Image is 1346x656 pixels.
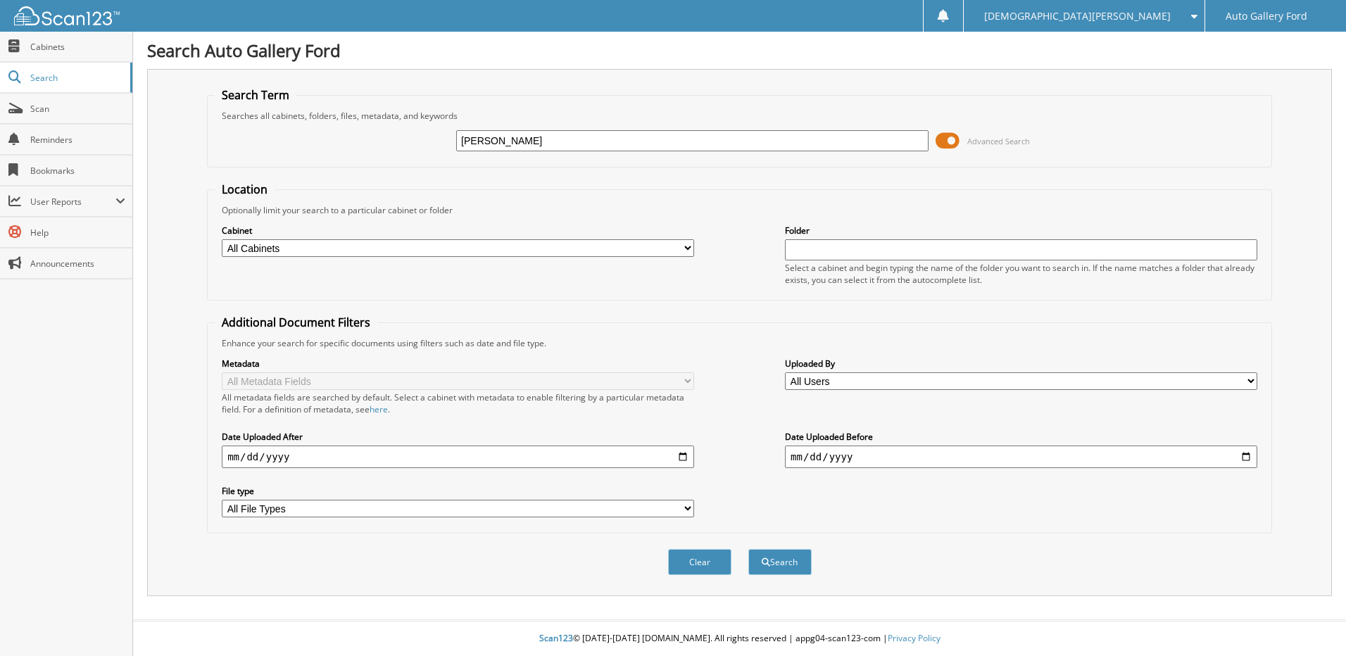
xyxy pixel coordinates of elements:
img: scan123-logo-white.svg [14,6,120,25]
h1: Search Auto Gallery Ford [147,39,1332,62]
button: Clear [668,549,731,575]
label: File type [222,485,694,497]
span: Reminders [30,134,125,146]
button: Search [748,549,812,575]
span: Cabinets [30,41,125,53]
div: Searches all cabinets, folders, files, metadata, and keywords [215,110,1264,122]
span: Help [30,227,125,239]
span: Scan123 [539,632,573,644]
span: Search [30,72,123,84]
span: Advanced Search [967,136,1030,146]
div: Optionally limit your search to a particular cabinet or folder [215,204,1264,216]
div: © [DATE]-[DATE] [DOMAIN_NAME]. All rights reserved | appg04-scan123-com | [133,622,1346,656]
span: User Reports [30,196,115,208]
span: Auto Gallery Ford [1226,12,1307,20]
legend: Location [215,182,275,197]
span: Announcements [30,258,125,270]
input: start [222,446,694,468]
input: end [785,446,1257,468]
span: Scan [30,103,125,115]
label: Folder [785,225,1257,236]
label: Uploaded By [785,358,1257,370]
a: Privacy Policy [888,632,941,644]
legend: Search Term [215,87,296,103]
span: Bookmarks [30,165,125,177]
div: Enhance your search for specific documents using filters such as date and file type. [215,337,1264,349]
div: Select a cabinet and begin typing the name of the folder you want to search in. If the name match... [785,262,1257,286]
label: Metadata [222,358,694,370]
span: [DEMOGRAPHIC_DATA][PERSON_NAME] [984,12,1171,20]
div: All metadata fields are searched by default. Select a cabinet with metadata to enable filtering b... [222,391,694,415]
label: Date Uploaded Before [785,431,1257,443]
a: here [370,403,388,415]
label: Date Uploaded After [222,431,694,443]
legend: Additional Document Filters [215,315,377,330]
label: Cabinet [222,225,694,236]
iframe: Chat Widget [1276,588,1346,656]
